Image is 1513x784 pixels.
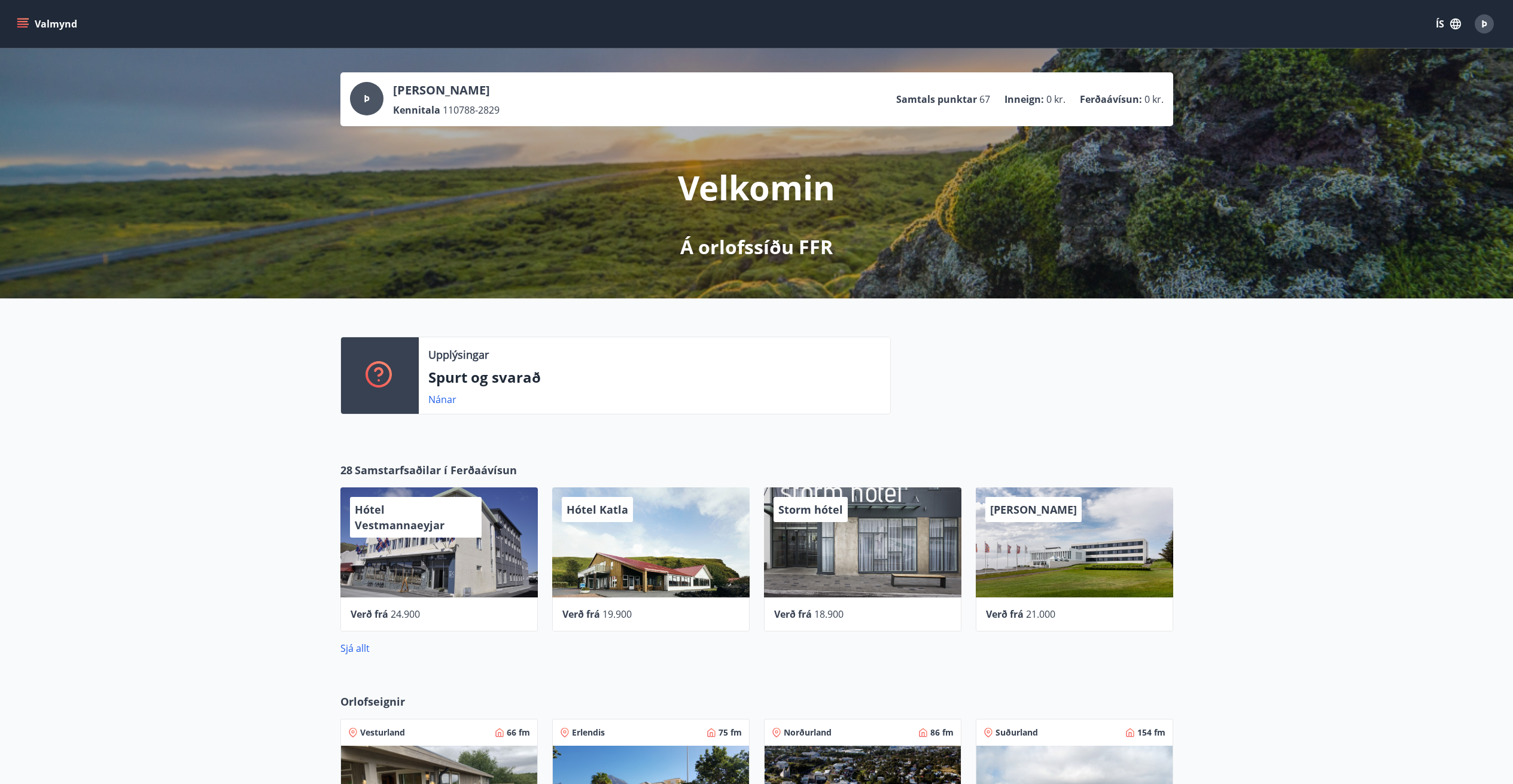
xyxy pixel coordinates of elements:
[678,164,835,210] p: Velkomin
[428,393,456,406] a: Nánar
[1004,93,1044,106] p: Inneign :
[719,727,742,739] span: 75 fm
[680,234,833,260] p: Á orlofssíðu FFR
[340,642,370,655] a: Sjá allt
[14,13,82,35] button: menu
[428,367,881,388] p: Spurt og svarað
[364,92,370,105] span: Þ
[393,82,500,99] p: [PERSON_NAME]
[979,93,990,106] span: 67
[784,727,832,739] span: Norðurland
[1470,10,1499,38] button: Þ
[930,727,954,739] span: 86 fm
[774,608,812,621] span: Verð frá
[1137,727,1165,739] span: 154 fm
[1481,17,1487,30] span: Þ
[443,103,500,117] span: 110788-2829
[996,727,1038,739] span: Suðurland
[428,347,489,362] p: Upplýsingar
[896,93,977,106] p: Samtals punktar
[355,502,445,532] span: Hótel Vestmannaeyjar
[351,608,388,621] span: Verð frá
[990,502,1077,517] span: [PERSON_NAME]
[391,608,420,621] span: 24.900
[567,502,628,517] span: Hótel Katla
[814,608,844,621] span: 18.900
[602,608,632,621] span: 19.900
[1080,93,1142,106] p: Ferðaávísun :
[1429,13,1468,35] button: ÍS
[778,502,843,517] span: Storm hótel
[355,462,517,478] span: Samstarfsaðilar í Ferðaávísun
[507,727,530,739] span: 66 fm
[986,608,1024,621] span: Verð frá
[562,608,600,621] span: Verð frá
[1026,608,1055,621] span: 21.000
[1046,93,1066,106] span: 0 kr.
[1144,93,1164,106] span: 0 kr.
[360,727,405,739] span: Vesturland
[340,462,352,478] span: 28
[572,727,605,739] span: Erlendis
[393,103,440,117] p: Kennitala
[340,694,405,709] span: Orlofseignir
